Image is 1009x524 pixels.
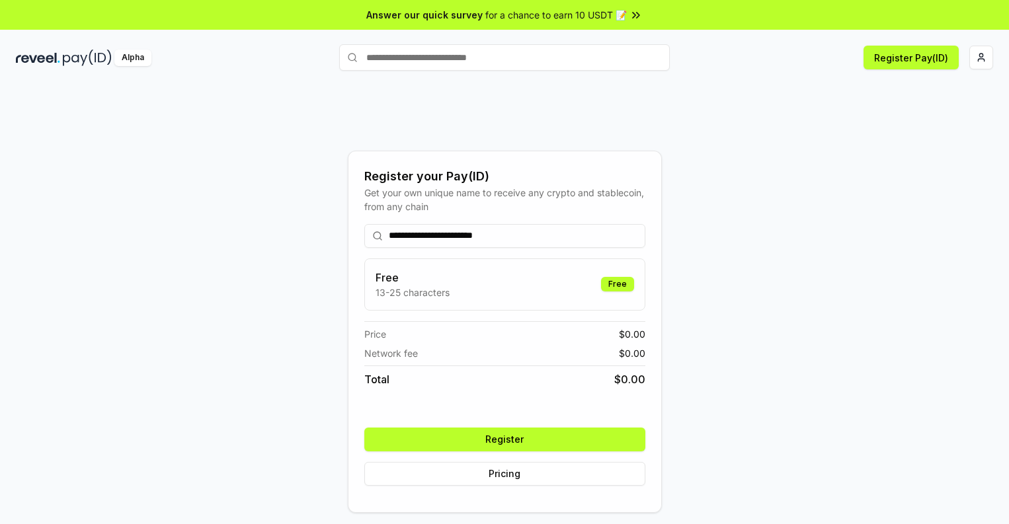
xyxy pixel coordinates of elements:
[364,167,645,186] div: Register your Pay(ID)
[364,346,418,360] span: Network fee
[364,186,645,213] div: Get your own unique name to receive any crypto and stablecoin, from any chain
[614,371,645,387] span: $ 0.00
[366,8,483,22] span: Answer our quick survey
[364,428,645,451] button: Register
[16,50,60,66] img: reveel_dark
[619,346,645,360] span: $ 0.00
[364,371,389,387] span: Total
[485,8,627,22] span: for a chance to earn 10 USDT 📝
[63,50,112,66] img: pay_id
[864,46,959,69] button: Register Pay(ID)
[619,327,645,341] span: $ 0.00
[114,50,151,66] div: Alpha
[376,285,450,299] p: 13-25 characters
[376,270,450,285] h3: Free
[364,327,386,341] span: Price
[601,277,634,291] div: Free
[364,462,645,486] button: Pricing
